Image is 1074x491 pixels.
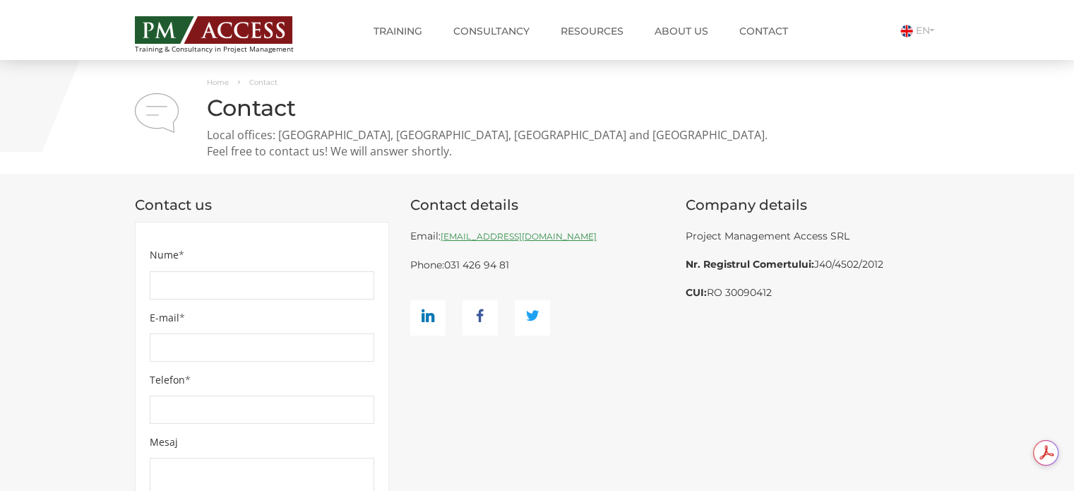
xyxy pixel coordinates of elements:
[686,195,940,215] p: Company details
[135,93,179,133] img: contact.png
[150,249,184,261] label: Nume
[644,17,719,45] a: About us
[135,195,389,215] p: Contact us
[900,24,940,37] a: EN
[444,259,509,271] a: 031 426 94 81
[550,17,634,45] a: Resources
[729,17,799,45] a: Contact
[150,312,185,324] label: E-mail
[686,222,940,307] div: Project Management Access SRL J40/4502/2012 RO 30090412
[410,222,664,336] div: Email: Phone:
[150,374,191,386] label: Telefon
[135,127,940,160] p: Local offices: [GEOGRAPHIC_DATA], [GEOGRAPHIC_DATA], [GEOGRAPHIC_DATA] and [GEOGRAPHIC_DATA]. Fee...
[150,436,178,449] label: Mesaj
[441,231,597,242] a: [EMAIL_ADDRESS][DOMAIN_NAME]
[135,12,321,53] a: Training & Consultancy in Project Management
[135,45,321,53] span: Training & Consultancy in Project Management
[135,95,940,120] h1: Contact
[443,17,540,45] a: Consultancy
[686,286,707,299] b: CUI:
[363,17,433,45] a: Training
[249,78,278,87] span: Contact
[207,78,229,87] a: Home
[686,258,814,271] b: Nr. Registrul Comertului:
[135,16,292,44] img: PM ACCESS - Echipa traineri si consultanti certificati PMP: Narciss Popescu, Mihai Olaru, Monica ...
[900,25,913,37] img: Engleza
[410,195,664,215] p: Contact details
